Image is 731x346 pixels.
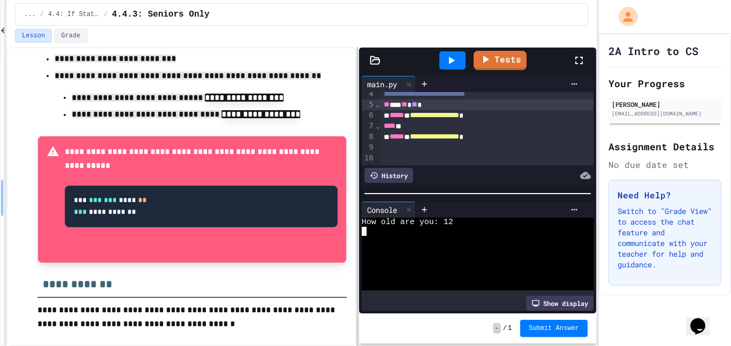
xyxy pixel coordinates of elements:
[612,99,718,109] div: [PERSON_NAME]
[48,10,100,19] span: 4.4: If Statements
[24,10,36,19] span: ...
[608,43,698,58] h1: 2A Intro to CS
[112,8,209,21] span: 4.4.3: Seniors Only
[686,303,720,335] iframe: chat widget
[104,10,108,19] span: /
[612,110,718,118] div: [EMAIL_ADDRESS][DOMAIN_NAME]
[618,189,712,202] h3: Need Help?
[607,4,641,29] div: My Account
[608,158,721,171] div: No due date set
[618,206,712,270] p: Switch to "Grade View" to access the chat feature and communicate with your teacher for help and ...
[40,10,44,19] span: /
[608,76,721,91] h2: Your Progress
[608,139,721,154] h2: Assignment Details
[15,29,52,43] button: Lesson
[54,29,87,43] button: Grade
